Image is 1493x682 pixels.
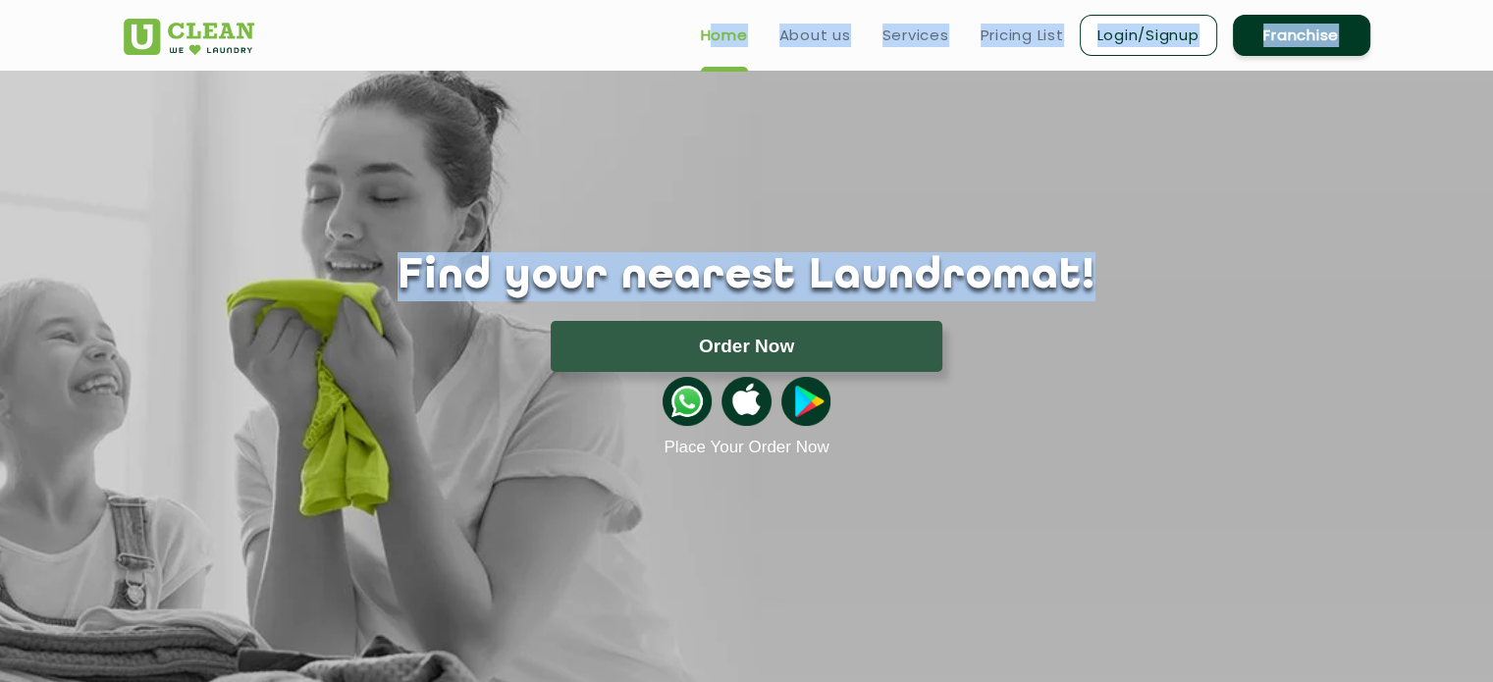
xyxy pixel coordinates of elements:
[981,24,1064,47] a: Pricing List
[109,252,1385,301] h1: Find your nearest Laundromat!
[882,24,949,47] a: Services
[701,24,748,47] a: Home
[1080,15,1217,56] a: Login/Signup
[1233,15,1370,56] a: Franchise
[124,19,254,55] img: UClean Laundry and Dry Cleaning
[551,321,942,372] button: Order Now
[664,438,828,457] a: Place Your Order Now
[781,377,830,426] img: playstoreicon.png
[779,24,851,47] a: About us
[721,377,771,426] img: apple-icon.png
[663,377,712,426] img: whatsappicon.png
